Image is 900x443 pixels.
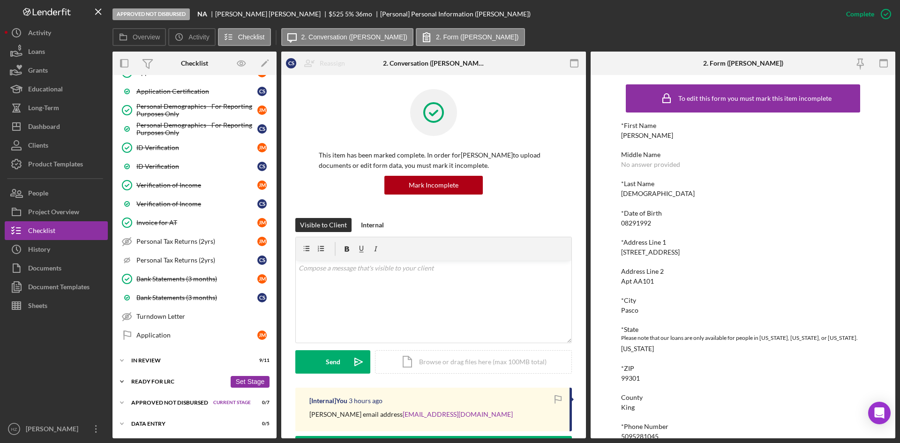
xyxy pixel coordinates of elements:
[257,143,267,152] div: J M
[253,400,270,405] div: 0 / 7
[136,144,257,151] div: ID Verification
[238,33,265,41] label: Checklist
[28,240,50,261] div: History
[28,278,90,299] div: Document Templates
[28,136,48,157] div: Clients
[131,400,209,405] div: Approved Not Disbursed
[117,251,272,270] a: Personal Tax Returns (2yrs)CS
[621,268,865,275] div: Address Line 2
[361,218,384,232] div: Internal
[384,176,483,195] button: Mark Incomplete
[257,199,267,209] div: C S
[5,296,108,315] button: Sheets
[309,397,347,405] div: [Internal] You
[131,421,246,427] div: Data Entry
[117,157,272,176] a: ID VerificationCS
[11,427,17,432] text: HZ
[257,274,267,284] div: J M
[136,331,257,339] div: Application
[117,138,272,157] a: ID VerificationJM
[286,58,296,68] div: C S
[136,294,257,301] div: Bank Statements (3 months)
[621,345,654,353] div: [US_STATE]
[621,297,865,304] div: *City
[621,180,865,188] div: *Last Name
[257,124,267,134] div: C S
[621,151,865,158] div: Middle Name
[257,87,267,96] div: C S
[133,33,160,41] label: Overview
[621,239,865,246] div: *Address Line 1
[621,278,654,285] div: Apt AA101
[320,54,345,73] div: Reassign
[621,375,640,382] div: 99301
[5,42,108,61] button: Loans
[181,60,208,67] div: Checklist
[319,150,548,171] p: This item has been marked complete. In order for [PERSON_NAME] to upload documents or edit form d...
[678,95,832,102] div: To edit this form you must mark this item incomplete
[231,376,270,388] button: Set Stage
[28,184,48,205] div: People
[621,307,638,314] div: Pasco
[136,256,257,264] div: Personal Tax Returns (2yrs)
[5,420,108,438] button: HZ[PERSON_NAME]
[409,176,458,195] div: Mark Incomplete
[5,117,108,136] a: Dashboard
[117,213,272,232] a: Invoice for ATJM
[5,278,108,296] button: Document Templates
[295,350,370,374] button: Send
[168,28,215,46] button: Activity
[5,23,108,42] a: Activity
[131,358,246,363] div: In Review
[117,120,272,138] a: Personal Demographics - For Reporting Purposes OnlyCS
[253,358,270,363] div: 9 / 11
[281,54,354,73] button: CSReassign
[136,200,257,208] div: Verification of Income
[5,98,108,117] button: Long-Term
[188,33,209,41] label: Activity
[257,218,267,227] div: J M
[383,60,485,67] div: 2. Conversation ([PERSON_NAME])
[380,10,531,18] div: [Personal] Personal Information ([PERSON_NAME])
[403,410,513,418] a: [EMAIL_ADDRESS][DOMAIN_NAME]
[356,218,389,232] button: Internal
[621,394,865,401] div: County
[5,221,108,240] button: Checklist
[28,221,55,242] div: Checklist
[28,259,61,280] div: Documents
[117,101,272,120] a: Personal Demographics - For Reporting Purposes OnlyJM
[218,28,271,46] button: Checklist
[300,218,347,232] div: Visible to Client
[213,400,251,405] span: Current Stage
[5,259,108,278] button: Documents
[309,409,513,420] p: [PERSON_NAME] email address
[621,433,659,440] div: 5095281045
[5,80,108,98] button: Educational
[257,330,267,340] div: J M
[329,10,344,18] div: $525
[868,402,891,424] div: Open Intercom Messenger
[5,155,108,173] button: Product Templates
[136,313,271,320] div: Turndown Letter
[28,117,60,138] div: Dashboard
[5,61,108,80] button: Grants
[5,203,108,221] button: Project Overview
[117,176,272,195] a: Verification of IncomeJM
[621,161,680,168] div: No answer provided
[621,333,865,343] div: Please note that our loans are only available for people in [US_STATE], [US_STATE], or [US_STATE].
[621,190,695,197] div: [DEMOGRAPHIC_DATA]
[112,8,190,20] div: Approved Not Disbursed
[703,60,783,67] div: 2. Form ([PERSON_NAME])
[621,326,865,333] div: *State
[621,248,680,256] div: [STREET_ADDRESS]
[117,195,272,213] a: Verification of IncomeCS
[621,132,673,139] div: [PERSON_NAME]
[846,5,874,23] div: Complete
[436,33,519,41] label: 2. Form ([PERSON_NAME])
